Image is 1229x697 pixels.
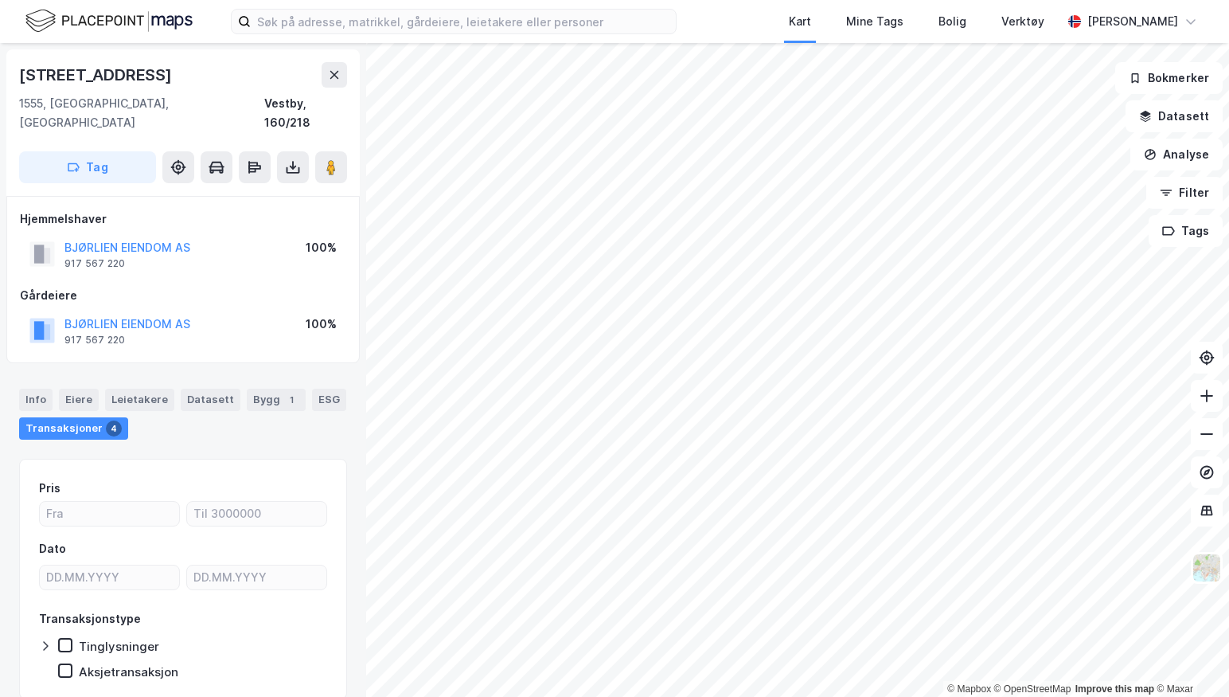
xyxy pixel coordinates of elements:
[1087,12,1178,31] div: [PERSON_NAME]
[59,389,99,411] div: Eiere
[1126,100,1223,132] button: Datasett
[19,62,175,88] div: [STREET_ADDRESS]
[187,566,326,589] input: DD.MM.YYYY
[25,7,193,35] img: logo.f888ab2527a4732fd821a326f86c7f29.svg
[106,421,122,437] div: 4
[64,334,125,347] div: 917 567 220
[994,683,1071,695] a: OpenStreetMap
[1149,621,1229,697] iframe: Chat Widget
[1115,62,1223,94] button: Bokmerker
[79,664,178,679] div: Aksjetransaksjon
[1192,553,1222,583] img: Z
[187,502,326,526] input: Til 3000000
[938,12,966,31] div: Bolig
[251,10,676,33] input: Søk på adresse, matrikkel, gårdeiere, leietakere eller personer
[1001,12,1044,31] div: Verktøy
[1130,139,1223,170] button: Analyse
[39,539,66,558] div: Dato
[247,389,306,411] div: Bygg
[846,12,903,31] div: Mine Tags
[789,12,811,31] div: Kart
[947,683,991,695] a: Mapbox
[264,94,347,132] div: Vestby, 160/218
[79,639,159,654] div: Tinglysninger
[105,389,174,411] div: Leietakere
[1149,215,1223,247] button: Tags
[1146,177,1223,209] button: Filter
[19,94,264,132] div: 1555, [GEOGRAPHIC_DATA], [GEOGRAPHIC_DATA]
[40,502,179,526] input: Fra
[64,257,125,270] div: 917 567 220
[19,417,128,440] div: Transaksjoner
[283,392,299,408] div: 1
[306,315,337,334] div: 100%
[40,566,179,589] input: DD.MM.YYYY
[312,389,346,411] div: ESG
[19,151,156,183] button: Tag
[20,209,346,229] div: Hjemmelshaver
[19,389,53,411] div: Info
[181,389,240,411] div: Datasett
[39,479,60,498] div: Pris
[306,238,337,257] div: 100%
[20,286,346,305] div: Gårdeiere
[1075,683,1154,695] a: Improve this map
[39,609,141,628] div: Transaksjonstype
